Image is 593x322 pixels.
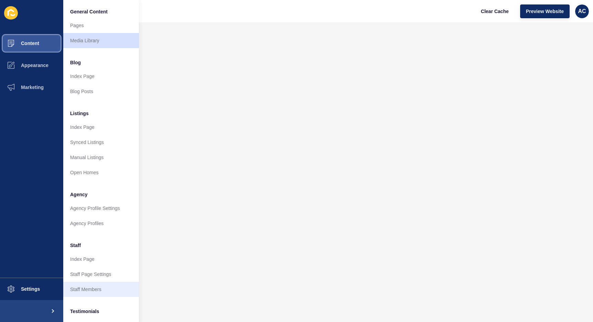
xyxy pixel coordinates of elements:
[520,4,570,18] button: Preview Website
[63,201,139,216] a: Agency Profile Settings
[475,4,515,18] button: Clear Cache
[63,18,139,33] a: Pages
[63,120,139,135] a: Index Page
[63,150,139,165] a: Manual Listings
[70,242,81,249] span: Staff
[63,282,139,297] a: Staff Members
[63,216,139,231] a: Agency Profiles
[63,165,139,180] a: Open Homes
[70,8,108,15] span: General Content
[481,8,509,15] span: Clear Cache
[70,59,81,66] span: Blog
[70,308,99,315] span: Testimonials
[63,267,139,282] a: Staff Page Settings
[70,191,88,198] span: Agency
[526,8,564,15] span: Preview Website
[63,84,139,99] a: Blog Posts
[70,110,89,117] span: Listings
[63,69,139,84] a: Index Page
[63,252,139,267] a: Index Page
[63,135,139,150] a: Synced Listings
[63,33,139,48] a: Media Library
[578,8,586,15] span: AC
